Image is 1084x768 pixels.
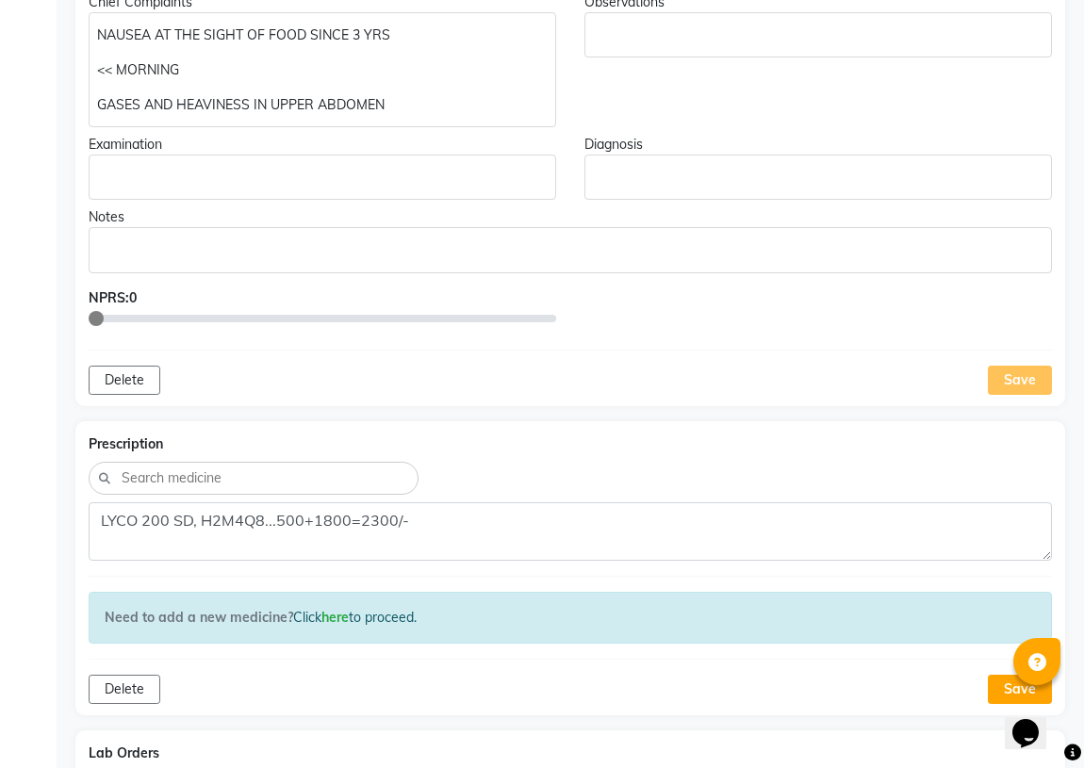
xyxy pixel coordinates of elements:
[105,609,293,626] strong: Need to add a new medicine?
[584,155,1052,200] div: Rich Text Editor, main
[89,675,160,704] button: Delete
[129,289,137,306] span: 0
[89,12,556,127] div: Rich Text Editor, main
[89,366,160,395] button: Delete
[89,227,1052,272] div: Rich Text Editor, main
[1005,693,1065,749] iframe: chat widget
[97,95,547,115] p: GASES AND HEAVINESS IN UPPER ABDOMEN
[988,675,1052,704] button: Save
[89,743,1052,763] div: Lab Orders
[89,155,556,200] div: Rich Text Editor, main
[89,207,1052,227] div: Notes
[321,609,349,626] a: here
[584,135,1052,155] div: Diagnosis
[584,12,1052,57] div: Rich Text Editor, main
[89,135,556,155] div: Examination
[97,60,547,80] p: << MORNING
[97,25,547,45] p: NAUSEA AT THE SIGHT OF FOOD SINCE 3 YRS
[89,288,556,308] div: NPRS:
[120,467,408,489] input: Search medicine
[89,434,1052,454] div: Prescription
[89,592,1052,644] div: Click to proceed.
